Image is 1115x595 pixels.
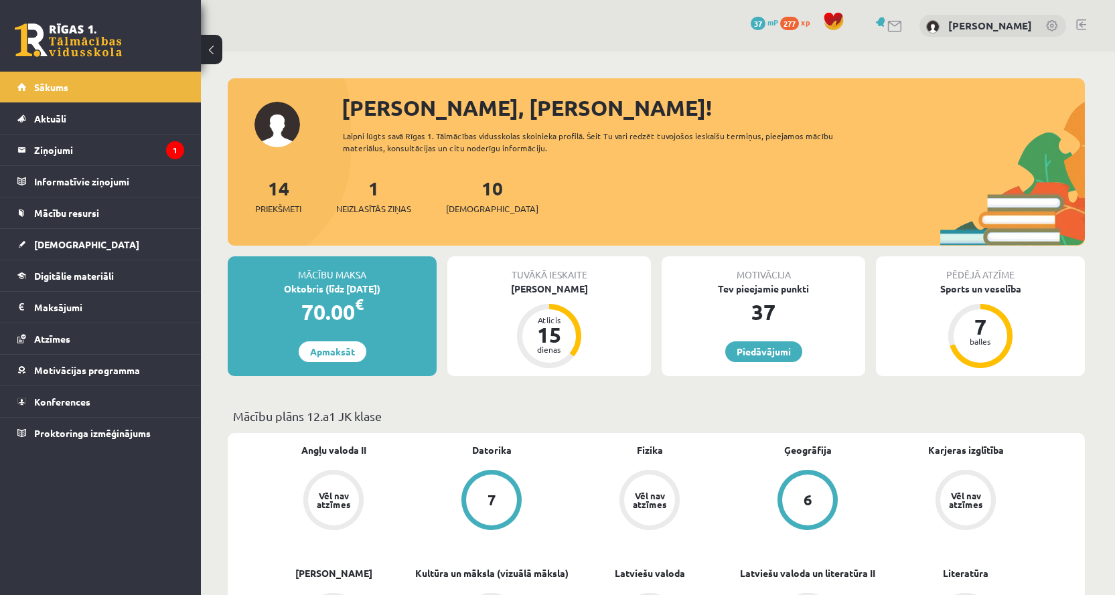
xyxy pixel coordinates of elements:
a: 7 [413,470,571,533]
span: xp [801,17,810,27]
a: Literatūra [943,566,988,580]
span: Sākums [34,81,68,93]
span: Neizlasītās ziņas [336,202,411,216]
span: Digitālie materiāli [34,270,114,282]
a: 10[DEMOGRAPHIC_DATA] [446,176,538,216]
a: Karjeras izglītība [928,443,1004,457]
div: Vēl nav atzīmes [947,491,984,509]
a: Maksājumi [17,292,184,323]
span: [DEMOGRAPHIC_DATA] [34,238,139,250]
a: Motivācijas programma [17,355,184,386]
div: [PERSON_NAME], [PERSON_NAME]! [342,92,1085,124]
a: Ģeogrāfija [784,443,832,457]
a: [PERSON_NAME] [295,566,372,580]
a: Fizika [637,443,663,457]
a: Informatīvie ziņojumi [17,166,184,197]
div: 7 [488,493,496,507]
p: Mācību plāns 12.a1 JK klase [233,407,1080,425]
div: Atlicis [529,316,569,324]
div: 15 [529,324,569,345]
legend: Maksājumi [34,292,184,323]
i: 1 [166,141,184,159]
a: Apmaksāt [299,341,366,362]
a: [DEMOGRAPHIC_DATA] [17,229,184,260]
legend: Ziņojumi [34,135,184,165]
a: Atzīmes [17,323,184,354]
div: Sports un veselība [876,282,1085,296]
div: Tuvākā ieskaite [447,256,651,282]
a: 37 mP [751,17,778,27]
span: Motivācijas programma [34,364,140,376]
div: Oktobris (līdz [DATE]) [228,282,437,296]
span: Priekšmeti [255,202,301,216]
a: Latviešu valoda [615,566,685,580]
div: [PERSON_NAME] [447,282,651,296]
div: Motivācija [662,256,865,282]
a: Datorika [472,443,512,457]
a: Ziņojumi1 [17,135,184,165]
a: 14Priekšmeti [255,176,301,216]
div: balles [960,337,1000,345]
div: dienas [529,345,569,353]
span: Mācību resursi [34,207,99,219]
span: 277 [780,17,799,30]
span: Aktuāli [34,112,66,124]
div: Vēl nav atzīmes [631,491,668,509]
a: [PERSON_NAME] [948,19,1032,32]
a: Konferences [17,386,184,417]
a: Vēl nav atzīmes [887,470,1045,533]
a: [PERSON_NAME] Atlicis 15 dienas [447,282,651,370]
a: Piedāvājumi [725,341,802,362]
a: Sports un veselība 7 balles [876,282,1085,370]
a: Latviešu valoda un literatūra II [740,566,875,580]
div: Tev pieejamie punkti [662,282,865,296]
img: Aleksandrs Demidenko [926,20,940,33]
a: 6 [729,470,887,533]
span: € [355,294,364,314]
span: Konferences [34,396,90,408]
a: Angļu valoda II [301,443,366,457]
div: Laipni lūgts savā Rīgas 1. Tālmācības vidusskolas skolnieka profilā. Šeit Tu vari redzēt tuvojošo... [343,130,857,154]
div: Vēl nav atzīmes [315,491,352,509]
span: mP [767,17,778,27]
a: 277 xp [780,17,816,27]
a: Sākums [17,72,184,102]
a: Proktoringa izmēģinājums [17,418,184,448]
a: 1Neizlasītās ziņas [336,176,411,216]
legend: Informatīvie ziņojumi [34,166,184,197]
span: [DEMOGRAPHIC_DATA] [446,202,538,216]
div: 37 [662,296,865,328]
div: Mācību maksa [228,256,437,282]
a: Rīgas 1. Tālmācības vidusskola [15,23,122,57]
a: Vēl nav atzīmes [254,470,413,533]
div: 7 [960,316,1000,337]
a: Aktuāli [17,103,184,134]
div: 70.00 [228,296,437,328]
div: Pēdējā atzīme [876,256,1085,282]
div: 6 [804,493,812,507]
span: Atzīmes [34,333,70,345]
a: Vēl nav atzīmes [571,470,729,533]
a: Digitālie materiāli [17,260,184,291]
span: 37 [751,17,765,30]
span: Proktoringa izmēģinājums [34,427,151,439]
a: Kultūra un māksla (vizuālā māksla) [415,566,569,580]
a: Mācību resursi [17,197,184,228]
